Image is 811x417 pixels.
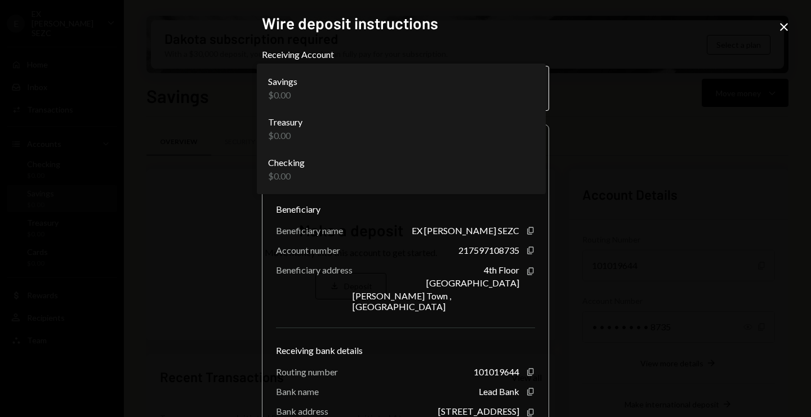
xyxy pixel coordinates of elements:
[268,129,302,142] div: $0.00
[268,156,305,169] div: Checking
[268,88,297,102] div: $0.00
[479,386,519,397] div: Lead Bank
[262,48,549,61] label: Receiving Account
[458,245,519,255] div: 217597108735
[412,225,519,236] div: EX [PERSON_NAME] SEZC
[262,12,549,34] h2: Wire deposit instructions
[276,225,343,236] div: Beneficiary name
[276,344,535,357] div: Receiving bank details
[268,169,305,183] div: $0.00
[268,115,302,129] div: Treasury
[353,290,519,312] div: [PERSON_NAME] Town , [GEOGRAPHIC_DATA]
[276,264,353,275] div: Beneficiary address
[276,366,338,377] div: Routing number
[276,386,319,397] div: Bank name
[438,406,519,416] div: [STREET_ADDRESS]
[484,264,519,275] div: 4th Floor
[276,406,328,416] div: Bank address
[276,245,340,255] div: Account number
[276,203,535,216] div: Beneficiary
[474,366,519,377] div: 101019644
[268,75,297,88] div: Savings
[426,277,519,288] div: [GEOGRAPHIC_DATA]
